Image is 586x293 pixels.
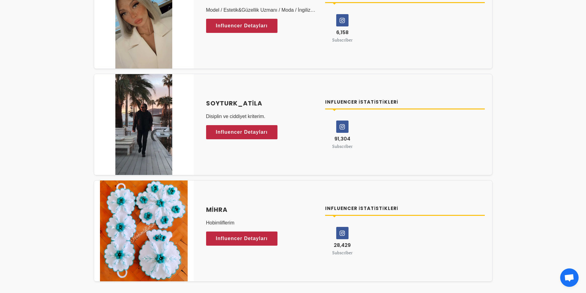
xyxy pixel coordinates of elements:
[206,6,318,14] p: Model / Estetik&Güzellik Uzmanı / Moda / İngilizce Öğretmeni
[332,250,353,255] small: Subscriber
[206,99,318,108] a: soyturk_atila
[206,219,318,227] p: Hobimliflerim
[332,143,353,149] small: Subscriber
[216,234,268,243] span: Influencer Detayları
[206,125,278,139] a: Influencer Detayları
[216,128,268,137] span: Influencer Detayları
[216,21,268,30] span: Influencer Detayları
[206,113,318,120] p: Disiplin ve ciddiyet kriterim.
[560,268,579,287] div: Açık sohbet
[334,242,351,249] span: 28,429
[332,37,353,43] small: Subscriber
[334,135,350,142] span: 91,304
[206,19,278,33] a: Influencer Detayları
[325,205,485,212] h4: Influencer İstatistikleri
[206,205,318,214] a: Mihra
[325,99,485,106] h4: Influencer İstatistikleri
[336,29,349,36] span: 6,158
[206,232,278,246] a: Influencer Detayları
